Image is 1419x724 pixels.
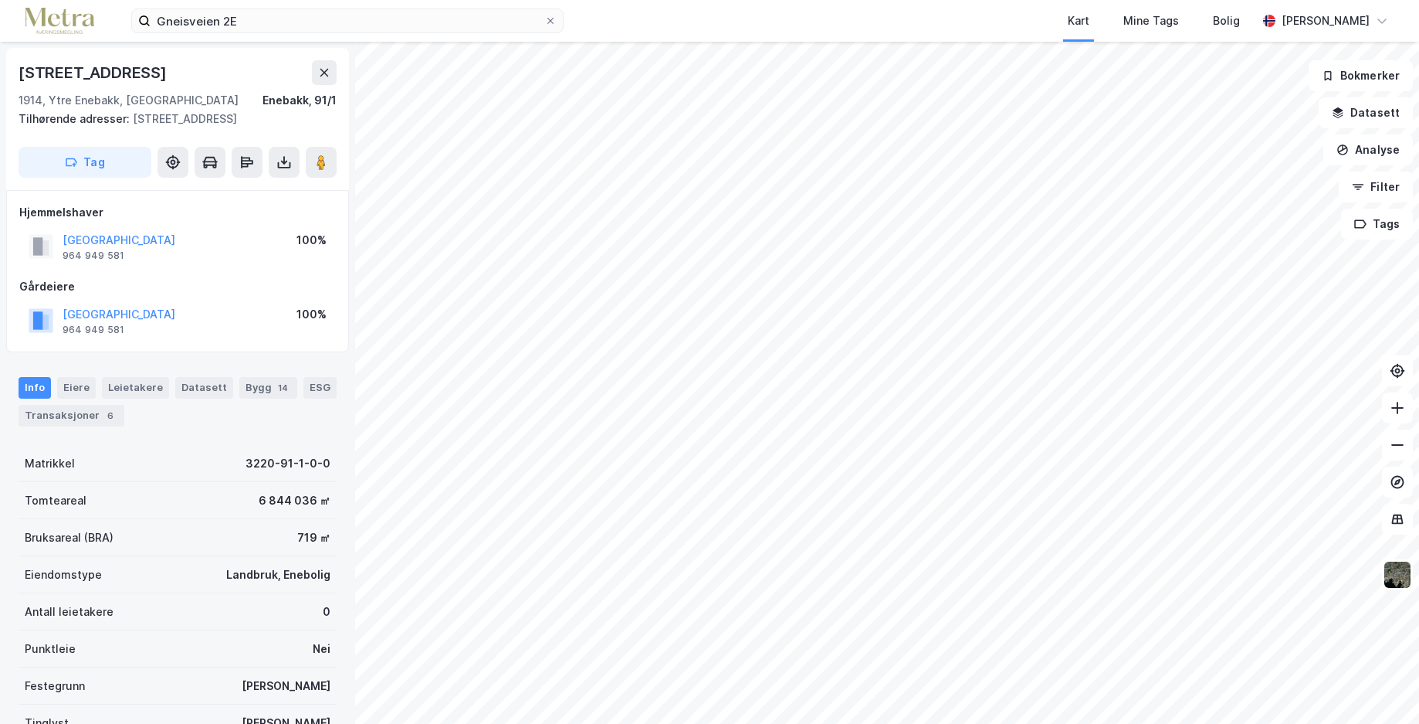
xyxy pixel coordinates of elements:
div: Kontrollprogram for chat [1342,650,1419,724]
button: Bokmerker [1309,60,1413,91]
div: Nei [313,640,330,658]
div: Punktleie [25,640,76,658]
div: Datasett [175,377,233,399]
button: Tags [1341,209,1413,240]
button: Datasett [1319,97,1413,128]
div: Transaksjoner [19,405,124,427]
div: 6 [103,408,118,423]
div: 100% [296,231,327,250]
div: [STREET_ADDRESS] [19,110,324,128]
button: Filter [1339,172,1413,202]
div: Leietakere [102,377,169,399]
div: Gårdeiere [19,277,336,296]
div: Tomteareal [25,491,86,510]
div: 3220-91-1-0-0 [246,454,330,473]
div: Antall leietakere [25,603,113,621]
div: 719 ㎡ [297,529,330,547]
div: Matrikkel [25,454,75,473]
div: Hjemmelshaver [19,203,336,222]
div: 0 [323,603,330,621]
div: ESG [303,377,337,399]
div: Bolig [1213,12,1240,30]
div: 1914, Ytre Enebakk, [GEOGRAPHIC_DATA] [19,91,239,110]
div: Eiere [57,377,96,399]
div: Info [19,377,51,399]
div: [PERSON_NAME] [1282,12,1370,30]
div: 14 [275,380,291,396]
button: Analyse [1323,134,1413,165]
div: [PERSON_NAME] [242,677,330,695]
div: Bruksareal (BRA) [25,529,113,547]
button: Tag [19,147,151,178]
img: 9k= [1383,560,1412,590]
div: 6 844 036 ㎡ [259,491,330,510]
div: Landbruk, Enebolig [226,566,330,584]
iframe: Chat Widget [1342,650,1419,724]
div: Enebakk, 91/1 [262,91,337,110]
img: metra-logo.256734c3b2bbffee19d4.png [25,8,94,35]
div: Eiendomstype [25,566,102,584]
div: Mine Tags [1123,12,1179,30]
div: Festegrunn [25,677,85,695]
div: [STREET_ADDRESS] [19,60,170,85]
input: Søk på adresse, matrikkel, gårdeiere, leietakere eller personer [151,9,544,32]
div: 964 949 581 [63,250,124,262]
div: 100% [296,305,327,324]
div: 964 949 581 [63,324,124,336]
div: Kart [1068,12,1089,30]
div: Bygg [239,377,297,399]
span: Tilhørende adresser: [19,112,133,125]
